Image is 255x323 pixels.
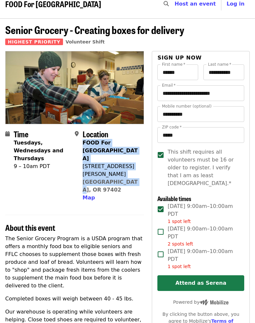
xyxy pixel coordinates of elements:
span: Highest Priority [5,39,63,45]
input: Email [157,85,244,101]
label: Email [162,83,176,87]
span: Powered by [173,299,229,305]
span: Senior Grocery - Creating boxes for delivery [5,22,184,37]
span: About this event [5,222,55,233]
span: Log in [227,1,245,7]
span: This shift requires all volunteers must be 16 or older to register. I verify that I am as least [... [167,148,239,187]
span: [DATE] 9:00am–10:00am PDT [167,225,239,247]
span: 2 spots left [167,241,193,246]
i: search icon [164,1,169,7]
label: ZIP code [162,125,182,129]
button: Attend as Serena [157,275,244,291]
p: The Senior Grocery Program is a USDA program that offers a monthly food box to eligible seniors a... [5,235,144,290]
div: 9 – 10am PDT [14,162,70,170]
span: Location [83,128,108,140]
span: Map [83,195,95,201]
label: Last name [208,62,231,66]
a: [GEOGRAPHIC_DATA], OR 97402 [83,179,138,193]
strong: FOOD For [GEOGRAPHIC_DATA] [83,140,138,161]
i: calendar icon [5,131,10,137]
label: Mobile number (optional) [162,104,212,108]
span: Time [14,128,28,140]
label: First name [162,62,185,66]
span: Available times [157,194,191,203]
span: 1 spot left [167,219,191,224]
strong: Tuesdays, Wednesdays and Thursdays [14,140,63,161]
input: Mobile number (optional) [157,106,244,122]
button: Map [83,194,95,202]
span: [DATE] 9:00am–10:00am PDT [167,202,239,225]
span: 1 spot left [167,264,191,269]
i: map-marker-alt icon [75,131,79,137]
a: Host an event [175,1,216,7]
img: Senior Grocery - Creating boxes for delivery organized by FOOD For Lane County [6,51,144,124]
p: Completed boxes will weigh between 40 - 45 lbs. [5,295,144,303]
input: First name [157,64,198,80]
a: Volunteer Shift [66,39,105,44]
span: [DATE] 9:00am–10:00am PDT [167,247,239,270]
img: Powered by Mobilize [199,299,229,305]
div: [STREET_ADDRESS][PERSON_NAME] [83,162,139,178]
input: ZIP code [157,127,244,143]
input: Last name [203,64,244,80]
span: Sign up now [157,55,202,61]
